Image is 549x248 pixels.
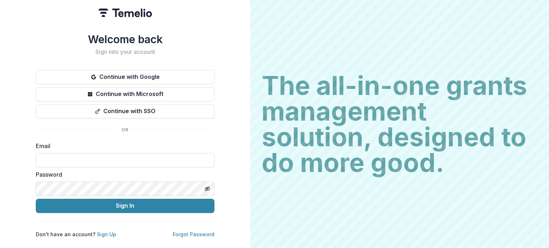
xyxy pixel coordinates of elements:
[202,183,213,194] button: Toggle password visibility
[98,9,152,17] img: Temelio
[36,70,214,84] button: Continue with Google
[36,199,214,213] button: Sign In
[36,231,116,238] p: Don't have an account?
[36,142,210,150] label: Email
[97,231,116,237] a: Sign Up
[36,170,210,179] label: Password
[36,104,214,118] button: Continue with SSO
[36,33,214,46] h1: Welcome back
[36,49,214,55] h2: Sign into your account
[173,231,214,237] a: Forgot Password
[36,87,214,101] button: Continue with Microsoft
